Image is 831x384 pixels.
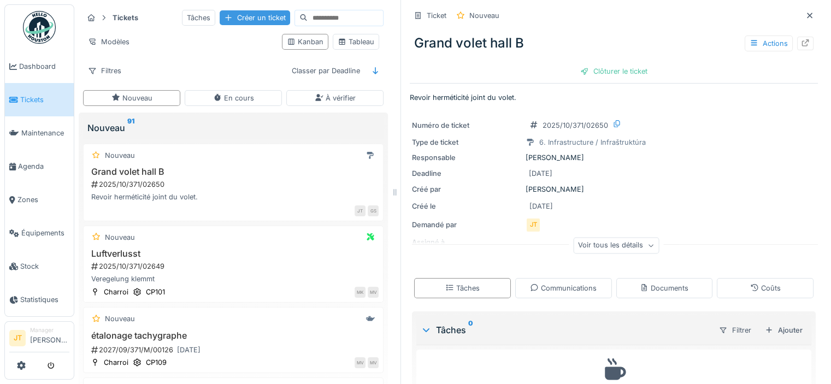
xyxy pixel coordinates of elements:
div: Coûts [750,283,781,293]
div: [DATE] [529,168,552,179]
div: En cours [213,93,254,103]
div: MV [355,357,366,368]
span: Équipements [21,228,69,238]
div: Deadline [412,168,521,179]
li: [PERSON_NAME] [30,326,69,350]
div: Modèles [83,34,134,50]
div: Documents [640,283,688,293]
div: Nouveau [111,93,152,103]
div: CP109 [146,357,167,368]
div: Actions [745,36,793,51]
li: JT [9,330,26,346]
div: Clôturer le ticket [576,64,652,79]
div: Voir tous les détails [573,238,659,253]
div: Tableau [338,37,374,47]
a: Zones [5,183,74,216]
div: Charroi [104,357,128,368]
div: À vérifier [315,93,356,103]
div: Kanban [287,37,323,47]
div: Nouveau [469,10,499,21]
div: [PERSON_NAME] [412,152,816,163]
div: MV [368,287,379,298]
a: JT Manager[PERSON_NAME] [9,326,69,352]
div: Veregelung klemmt [88,274,379,284]
h3: Grand volet hall B [88,167,379,177]
span: Stock [20,261,69,271]
span: Zones [17,194,69,205]
div: GS [368,205,379,216]
div: [DATE] [177,345,201,355]
a: Stock [5,250,74,283]
span: Tickets [20,94,69,105]
div: Type de ticket [412,137,521,147]
div: Ajouter [761,323,807,338]
span: Dashboard [19,61,69,72]
div: Nouveau [105,232,135,243]
span: Statistiques [20,294,69,305]
a: Tickets [5,83,74,116]
div: CP101 [146,287,165,297]
a: Maintenance [5,116,74,150]
div: Créer un ticket [220,10,290,25]
img: Badge_color-CXgf-gQk.svg [23,11,56,44]
div: Revoir herméticité joint du volet. [88,192,379,202]
div: Demandé par [412,220,521,230]
div: Manager [30,326,69,334]
div: Nouveau [105,150,135,161]
div: Charroi [104,287,128,297]
div: Tâches [182,10,215,26]
div: Créé par [412,184,521,194]
h3: Luftverlusst [88,249,379,259]
div: [DATE] [529,201,553,211]
div: 2025/10/371/02650 [90,179,379,190]
div: Responsable [412,152,521,163]
sup: 91 [127,121,134,134]
a: Dashboard [5,50,74,83]
div: Grand volet hall B [410,29,818,57]
div: 2025/10/371/02649 [90,261,379,271]
span: Agenda [18,161,69,172]
div: Créé le [412,201,521,211]
div: 2027/09/371/M/00126 [90,343,379,357]
div: Numéro de ticket [412,120,521,131]
div: Communications [530,283,597,293]
div: [PERSON_NAME] [412,184,816,194]
div: JT [526,217,541,233]
div: Filtrer [714,322,756,338]
div: Filtres [83,63,126,79]
a: Agenda [5,150,74,183]
div: Classer par Deadline [287,63,365,79]
div: Tâches [445,283,480,293]
p: Revoir herméticité joint du volet. [410,92,818,103]
div: MV [368,357,379,368]
a: Statistiques [5,283,74,316]
h3: étalonage tachygraphe [88,330,379,341]
div: 2025/10/371/02650 [543,120,608,131]
div: 6. Infrastructure / Infraštruktúra [539,137,646,147]
div: Tâches [421,323,710,336]
div: Nouveau [105,314,135,324]
strong: Tickets [108,13,143,23]
a: Équipements [5,216,74,250]
div: Ticket [427,10,446,21]
div: JT [355,205,366,216]
div: MK [355,287,366,298]
sup: 0 [468,323,473,336]
div: Nouveau [87,121,379,134]
span: Maintenance [21,128,69,138]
